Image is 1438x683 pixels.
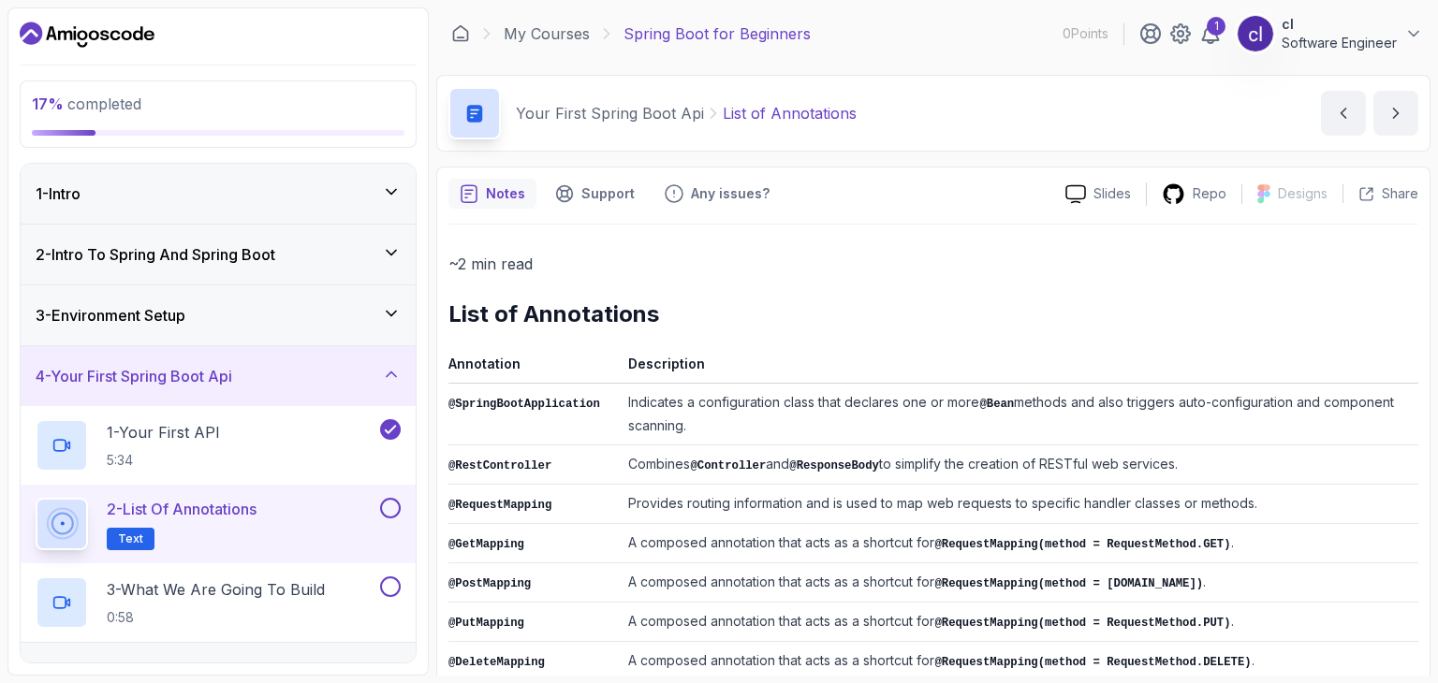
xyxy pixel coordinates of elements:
[1147,182,1241,206] a: Repo
[448,459,551,472] code: @RestController
[1238,16,1273,51] img: user profile image
[448,656,545,669] code: @DeleteMapping
[934,656,1251,669] code: @RequestMapping(method = RequestMethod.DELETE)
[934,577,1203,590] code: @RequestMapping(method = [DOMAIN_NAME])
[516,102,704,124] p: Your First Spring Boot Api
[934,617,1230,630] code: @RequestMapping(method = RequestMethod.PUT)
[723,102,857,124] p: List of Annotations
[107,498,257,520] p: 2 - List of Annotations
[621,524,1418,563] td: A composed annotation that acts as a shortcut for .
[789,459,879,472] code: @ResponseBody
[21,346,416,406] button: 4-Your First Spring Boot Api
[691,184,770,203] p: Any issues?
[448,352,621,384] th: Annotation
[1082,270,1419,599] iframe: chat widget
[1278,184,1328,203] p: Designs
[934,538,1230,551] code: @RequestMapping(method = RequestMethod.GET)
[979,398,1014,411] code: @Bean
[1207,17,1225,36] div: 1
[21,285,416,345] button: 3-Environment Setup
[504,22,590,45] a: My Courses
[36,365,232,387] h3: 4 - Your First Spring Boot Api
[448,577,531,590] code: @PostMapping
[21,225,416,284] button: 2-Intro To Spring And Spring Boot
[107,451,220,470] p: 5:34
[32,94,64,113] span: 17 %
[36,182,81,205] h3: 1 - Intro
[1359,608,1419,664] iframe: chat widget
[1373,91,1418,136] button: next content
[36,243,275,266] h3: 2 - Intro To Spring And Spring Boot
[544,179,646,209] button: Support button
[20,20,154,50] a: Dashboard
[1237,15,1423,52] button: user profile imageclSoftware Engineer
[36,419,401,472] button: 1-Your First API5:34
[1063,24,1108,43] p: 0 Points
[36,498,401,550] button: 2-List of AnnotationsText
[1050,184,1146,204] a: Slides
[1321,91,1366,136] button: previous content
[118,531,143,546] span: Text
[21,164,416,224] button: 1-Intro
[448,617,524,630] code: @PutMapping
[621,642,1418,681] td: A composed annotation that acts as a shortcut for .
[1282,34,1397,52] p: Software Engineer
[32,94,141,113] span: completed
[448,398,600,411] code: @SpringBootApplication
[624,22,811,45] p: Spring Boot for Beginners
[107,608,325,627] p: 0:58
[581,184,635,203] p: Support
[1193,184,1226,203] p: Repo
[1199,22,1222,45] a: 1
[1382,184,1418,203] p: Share
[690,459,766,472] code: @Controller
[107,421,220,443] p: 1 - Your First API
[621,563,1418,603] td: A composed annotation that acts as a shortcut for .
[451,24,470,43] a: Dashboard
[1093,184,1131,203] p: Slides
[621,384,1418,445] td: Indicates a configuration class that declares one or more methods and also triggers auto-configur...
[36,576,401,629] button: 3-What We Are Going To Build0:58
[621,603,1418,642] td: A composed annotation that acts as a shortcut for .
[1282,15,1397,34] p: cl
[653,179,781,209] button: Feedback button
[448,538,524,551] code: @GetMapping
[621,352,1418,384] th: Description
[107,578,325,601] p: 3 - What We Are Going To Build
[448,499,551,512] code: @RequestMapping
[1343,184,1418,203] button: Share
[448,299,1418,329] h2: List of Annotations
[621,485,1418,524] td: Provides routing information and is used to map web requests to specific handler classes or methods.
[621,445,1418,485] td: Combines and to simplify the creation of RESTful web services.
[36,304,185,327] h3: 3 - Environment Setup
[486,184,525,203] p: Notes
[448,179,536,209] button: notes button
[448,251,1418,277] p: ~2 min read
